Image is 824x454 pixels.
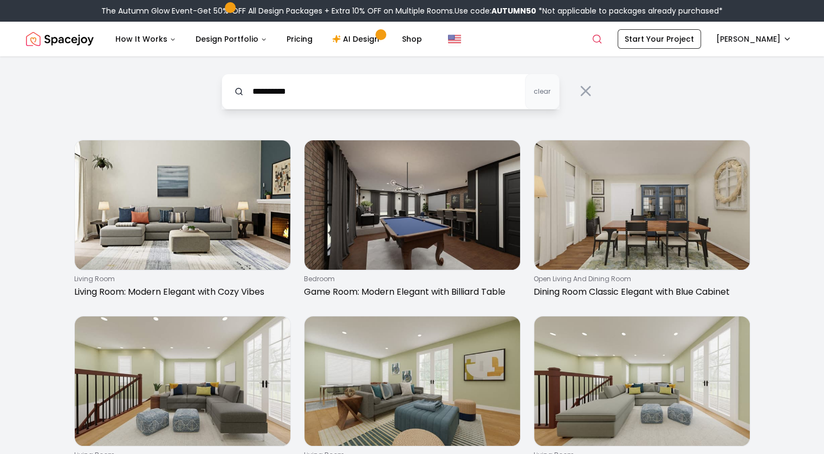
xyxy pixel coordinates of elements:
[448,33,461,46] img: United States
[525,74,560,109] button: clear
[534,140,750,270] img: Dining Room Classic Elegant with Blue Cabinet
[304,275,516,283] p: bedroom
[74,286,287,299] p: Living Room: Modern Elegant with Cozy Vibes
[107,28,431,50] nav: Main
[26,28,94,50] a: Spacejoy
[534,286,746,299] p: Dining Room Classic Elegant with Blue Cabinet
[534,275,746,283] p: open living and dining room
[393,28,431,50] a: Shop
[107,28,185,50] button: How It Works
[534,87,550,96] span: clear
[491,5,536,16] b: AUTUMN50
[618,29,701,49] a: Start Your Project
[455,5,536,16] span: Use code:
[101,5,723,16] div: The Autumn Glow Event-Get 50% OFF All Design Packages + Extra 10% OFF on Multiple Rooms.
[304,316,520,446] img: Mid-Century Modern Living Room with Earthy Colors
[278,28,321,50] a: Pricing
[323,28,391,50] a: AI Design
[74,275,287,283] p: living room
[75,140,290,270] img: Living Room: Modern Elegant with Cozy Vibes
[75,316,290,446] img: Family Living Room: Modern Style with Sectional Sofa
[536,5,723,16] span: *Not applicable to packages already purchased*
[304,140,521,303] a: Game Room: Modern Elegant with Billiard TablebedroomGame Room: Modern Elegant with Billiard Table
[304,286,516,299] p: Game Room: Modern Elegant with Billiard Table
[26,22,798,56] nav: Global
[534,316,750,446] img: Family Room Mid-Century Modern with Versatile Layout
[534,140,750,303] a: Dining Room Classic Elegant with Blue Cabinetopen living and dining roomDining Room Classic Elega...
[304,140,520,270] img: Game Room: Modern Elegant with Billiard Table
[26,28,94,50] img: Spacejoy Logo
[187,28,276,50] button: Design Portfolio
[74,140,291,303] a: Living Room: Modern Elegant with Cozy Vibesliving roomLiving Room: Modern Elegant with Cozy Vibes
[710,29,798,49] button: [PERSON_NAME]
